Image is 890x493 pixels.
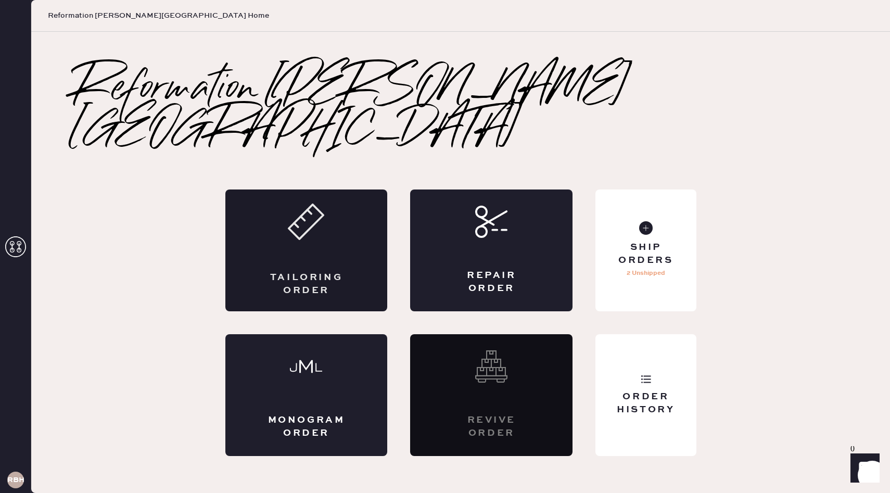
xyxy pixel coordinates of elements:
[452,414,531,440] div: Revive order
[604,390,688,416] div: Order History
[267,414,346,440] div: Monogram Order
[7,476,24,484] h3: RBHA
[73,69,848,152] h2: Reformation [PERSON_NAME][GEOGRAPHIC_DATA]
[452,269,531,295] div: Repair Order
[48,10,269,21] span: Reformation [PERSON_NAME][GEOGRAPHIC_DATA] Home
[410,334,573,456] div: Interested? Contact us at care@hemster.co
[604,241,688,267] div: Ship Orders
[841,446,885,491] iframe: Front Chat
[627,267,665,280] p: 2 Unshipped
[267,271,346,297] div: Tailoring Order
